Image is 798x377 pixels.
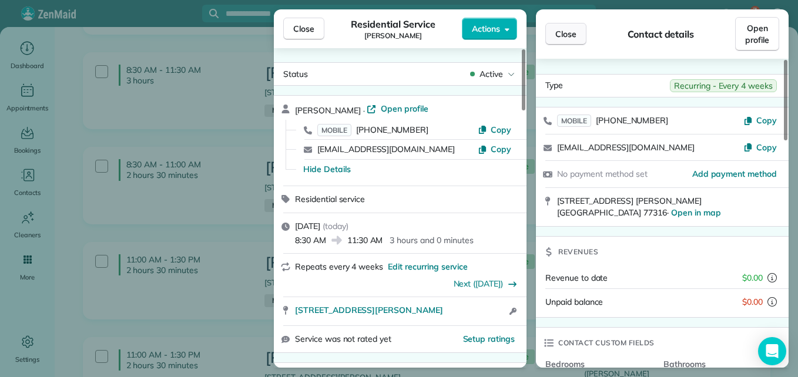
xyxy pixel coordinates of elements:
span: Close [555,28,576,40]
span: Open profile [381,103,428,115]
div: Open Intercom Messenger [758,337,786,365]
button: Hide Details [303,163,351,175]
p: 3 hours and 0 minutes [390,234,473,246]
span: Open profile [745,22,769,46]
span: Copy [756,115,777,126]
span: Recurring - Every 4 weeks [670,79,777,92]
span: [PERSON_NAME] [364,31,422,41]
button: Copy [478,143,511,155]
span: ( today ) [323,221,348,231]
span: Bedrooms [545,358,654,370]
a: Open in map [671,207,721,218]
span: [STREET_ADDRESS] [PERSON_NAME] [GEOGRAPHIC_DATA] 77316 · [557,196,721,218]
span: [PHONE_NUMBER] [596,115,668,126]
span: [STREET_ADDRESS][PERSON_NAME] [295,304,443,316]
a: Open profile [735,17,779,51]
span: MOBILE [557,115,591,127]
span: Status [283,69,308,79]
button: Copy [743,142,777,153]
button: Close [545,23,586,45]
span: Residential Service [351,17,435,31]
span: Residential service [295,194,365,204]
a: [EMAIL_ADDRESS][DOMAIN_NAME] [557,142,695,153]
button: Open access information [506,304,519,318]
span: [DATE] [295,221,320,231]
button: Setup ratings [463,333,515,345]
button: Copy [478,124,511,136]
span: Bathrooms [663,358,772,370]
span: 8:30 AM [295,234,326,246]
a: MOBILE[PHONE_NUMBER] [317,124,428,136]
span: Edit recurring service [388,261,468,272]
span: [PERSON_NAME] [295,105,361,116]
span: $0.00 [742,296,763,308]
button: Copy [743,115,777,126]
a: MOBILE[PHONE_NUMBER] [557,115,668,126]
span: Copy [491,124,511,135]
a: [STREET_ADDRESS][PERSON_NAME] [295,304,506,316]
span: Revenue to date [545,272,608,283]
span: Close [293,23,314,35]
a: [EMAIL_ADDRESS][DOMAIN_NAME] [317,144,455,154]
span: Contact details [628,27,694,41]
span: Active [480,68,503,80]
span: Revenues [558,246,598,258]
span: MOBILE [317,124,351,136]
button: Close [283,18,324,40]
a: Add payment method [692,168,777,180]
span: Contact custom fields [558,337,655,349]
span: Copy [491,144,511,154]
span: Copy [756,142,777,153]
span: · [361,106,367,115]
span: $0.00 [742,272,763,284]
a: Open profile [367,103,428,115]
span: Service was not rated yet [295,333,391,345]
span: No payment method set [557,169,648,179]
span: Setup ratings [463,334,515,344]
span: Repeats every 4 weeks [295,261,383,272]
span: Actions [472,23,500,35]
span: Type [545,79,563,92]
span: [PHONE_NUMBER] [356,124,428,135]
a: Next ([DATE]) [454,278,504,289]
span: Unpaid balance [545,296,603,308]
span: 11:30 AM [347,234,383,246]
button: Next ([DATE]) [454,278,518,290]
